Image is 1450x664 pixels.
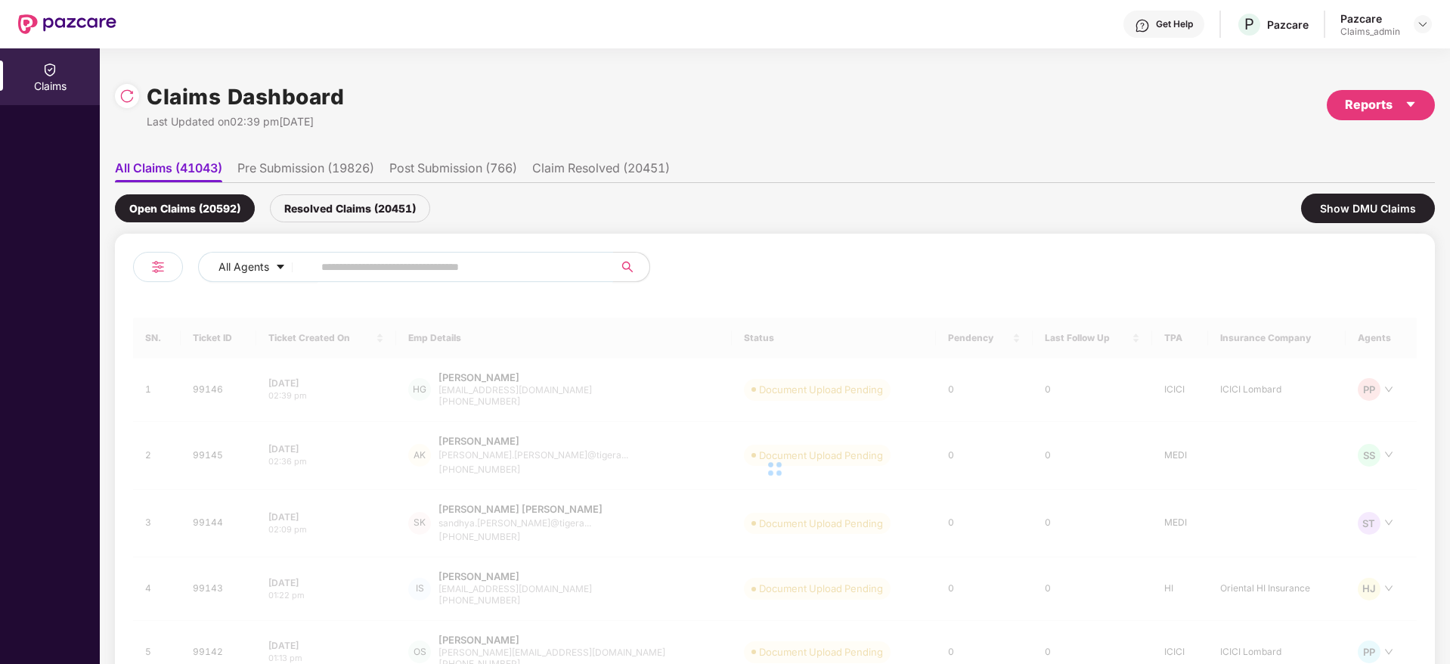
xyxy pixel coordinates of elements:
div: Reports [1345,95,1417,114]
li: All Claims (41043) [115,160,222,182]
div: Last Updated on 02:39 pm[DATE] [147,113,344,130]
button: All Agentscaret-down [198,252,318,282]
button: search [612,252,650,282]
div: Show DMU Claims [1301,194,1435,223]
div: Pazcare [1267,17,1309,32]
div: Claims_admin [1340,26,1400,38]
h1: Claims Dashboard [147,80,344,113]
span: P [1244,15,1254,33]
span: All Agents [218,259,269,275]
img: svg+xml;base64,PHN2ZyBpZD0iSGVscC0zMngzMiIgeG1sbnM9Imh0dHA6Ly93d3cudzMub3JnLzIwMDAvc3ZnIiB3aWR0aD... [1135,18,1150,33]
li: Post Submission (766) [389,160,517,182]
div: Pazcare [1340,11,1400,26]
li: Claim Resolved (20451) [532,160,670,182]
img: New Pazcare Logo [18,14,116,34]
li: Pre Submission (19826) [237,160,374,182]
div: Open Claims (20592) [115,194,255,222]
img: svg+xml;base64,PHN2ZyBpZD0iQ2xhaW0iIHhtbG5zPSJodHRwOi8vd3d3LnczLm9yZy8yMDAwL3N2ZyIgd2lkdGg9IjIwIi... [42,62,57,77]
img: svg+xml;base64,PHN2ZyBpZD0iUmVsb2FkLTMyeDMyIiB4bWxucz0iaHR0cDovL3d3dy53My5vcmcvMjAwMC9zdmciIHdpZH... [119,88,135,104]
span: search [612,261,642,273]
img: svg+xml;base64,PHN2ZyBpZD0iRHJvcGRvd24tMzJ4MzIiIHhtbG5zPSJodHRwOi8vd3d3LnczLm9yZy8yMDAwL3N2ZyIgd2... [1417,18,1429,30]
div: Resolved Claims (20451) [270,194,430,222]
span: caret-down [1405,98,1417,110]
img: svg+xml;base64,PHN2ZyB4bWxucz0iaHR0cDovL3d3dy53My5vcmcvMjAwMC9zdmciIHdpZHRoPSIyNCIgaGVpZ2h0PSIyNC... [149,258,167,276]
div: Get Help [1156,18,1193,30]
span: caret-down [275,262,286,274]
